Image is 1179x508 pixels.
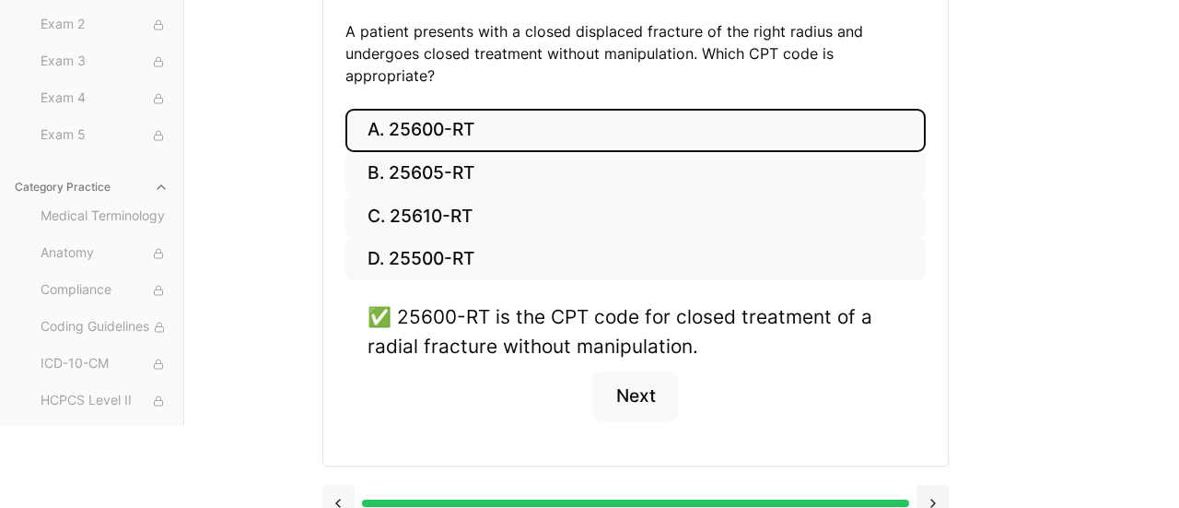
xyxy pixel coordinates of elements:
span: Exam 5 [41,125,169,146]
button: Exam 5 [33,121,176,150]
span: HCPCS Level II [41,391,169,411]
span: Anatomy [41,243,169,264]
button: ICD-10-CM [33,349,176,379]
button: Next [593,372,677,421]
button: Coding Guidelines [33,313,176,342]
button: C. 25610-RT [345,195,926,238]
span: Exam 2 [41,15,169,35]
button: Compliance [33,276,176,305]
span: Exam 3 [41,52,169,72]
button: A. 25600-RT [345,109,926,152]
span: Coding Guidelines [41,317,169,337]
button: Medical Terminology [33,202,176,231]
div: ✅ 25600-RT is the CPT code for closed treatment of a radial fracture without manipulation. [368,302,904,360]
span: Compliance [41,280,169,301]
span: ICD-10-CM [41,354,169,374]
p: A patient presents with a closed displaced fracture of the right radius and undergoes closed trea... [345,20,926,87]
button: Exam 3 [33,47,176,77]
button: Exam 4 [33,84,176,113]
button: Exam 2 [33,10,176,40]
span: Exam 4 [41,89,169,109]
button: B. 25605-RT [345,152,926,195]
button: Category Practice [7,172,176,202]
button: D. 25500-RT [345,238,926,281]
button: Anatomy [33,239,176,268]
span: Medical Terminology [41,207,169,227]
button: HCPCS Level II [33,386,176,416]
